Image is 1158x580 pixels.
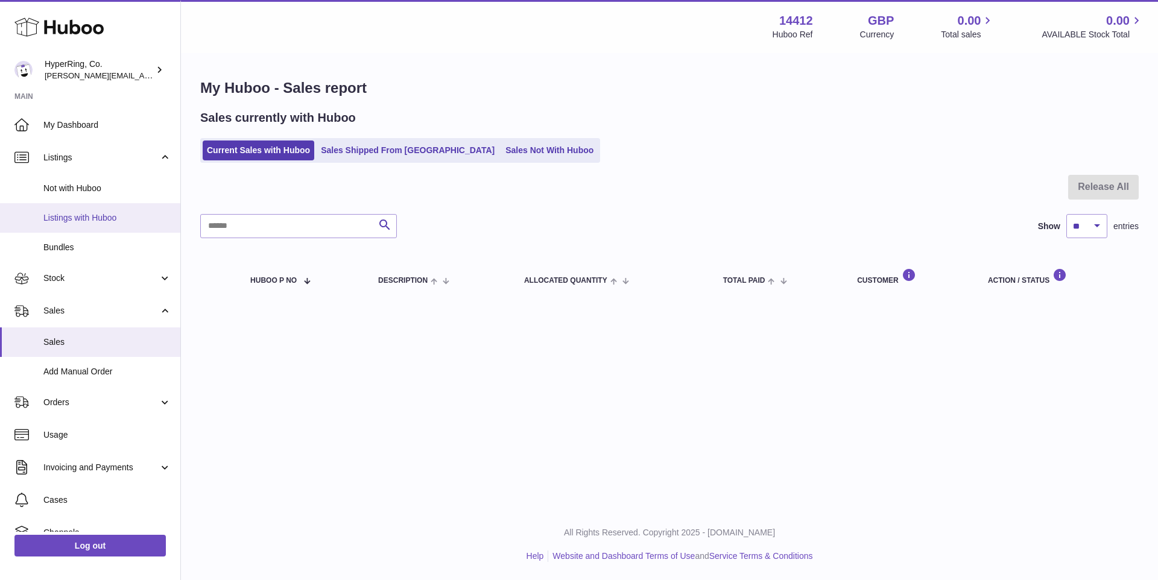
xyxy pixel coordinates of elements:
[43,183,171,194] span: Not with Huboo
[200,110,356,126] h2: Sales currently with Huboo
[1042,13,1144,40] a: 0.00 AVAILABLE Stock Total
[1106,13,1130,29] span: 0.00
[14,535,166,556] a: Log out
[43,152,159,163] span: Listings
[941,29,995,40] span: Total sales
[43,305,159,317] span: Sales
[43,429,171,441] span: Usage
[14,61,33,79] img: yoonil.choi@hyperring.co
[1042,29,1144,40] span: AVAILABLE Stock Total
[524,277,607,285] span: ALLOCATED Quantity
[1038,221,1060,232] label: Show
[548,550,812,562] li: and
[501,140,598,160] a: Sales Not With Huboo
[43,273,159,284] span: Stock
[552,551,695,561] a: Website and Dashboard Terms of Use
[200,78,1139,98] h1: My Huboo - Sales report
[43,366,171,377] span: Add Manual Order
[43,119,171,131] span: My Dashboard
[860,29,894,40] div: Currency
[191,527,1148,538] p: All Rights Reserved. Copyright 2025 - [DOMAIN_NAME]
[958,13,981,29] span: 0.00
[723,277,765,285] span: Total paid
[43,527,171,538] span: Channels
[43,212,171,224] span: Listings with Huboo
[857,268,964,285] div: Customer
[43,494,171,506] span: Cases
[779,13,813,29] strong: 14412
[709,551,813,561] a: Service Terms & Conditions
[378,277,428,285] span: Description
[1113,221,1139,232] span: entries
[43,397,159,408] span: Orders
[527,551,544,561] a: Help
[43,336,171,348] span: Sales
[988,268,1127,285] div: Action / Status
[45,71,242,80] span: [PERSON_NAME][EMAIL_ADDRESS][DOMAIN_NAME]
[250,277,297,285] span: Huboo P no
[203,140,314,160] a: Current Sales with Huboo
[317,140,499,160] a: Sales Shipped From [GEOGRAPHIC_DATA]
[45,58,153,81] div: HyperRing, Co.
[868,13,894,29] strong: GBP
[43,242,171,253] span: Bundles
[941,13,995,40] a: 0.00 Total sales
[773,29,813,40] div: Huboo Ref
[43,462,159,473] span: Invoicing and Payments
